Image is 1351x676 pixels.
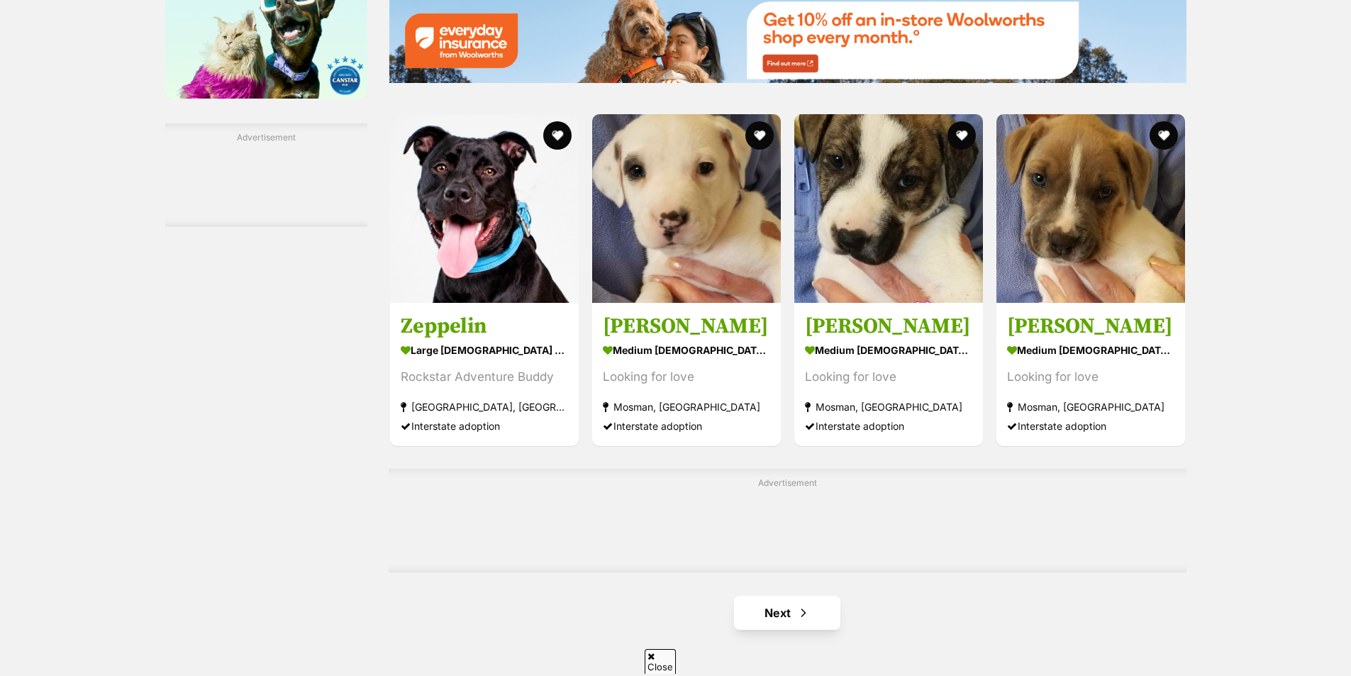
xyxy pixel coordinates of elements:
[1150,121,1178,150] button: favourite
[1007,313,1174,340] h3: [PERSON_NAME]
[401,416,568,436] div: Interstate adoption
[805,340,972,360] strong: medium [DEMOGRAPHIC_DATA] Dog
[389,469,1186,572] div: Advertisement
[603,397,770,416] strong: Mosman, [GEOGRAPHIC_DATA]
[805,367,972,387] div: Looking for love
[805,416,972,436] div: Interstate adoption
[592,302,781,446] a: [PERSON_NAME] medium [DEMOGRAPHIC_DATA] Dog Looking for love Mosman, [GEOGRAPHIC_DATA] Interstate...
[794,302,983,446] a: [PERSON_NAME] medium [DEMOGRAPHIC_DATA] Dog Looking for love Mosman, [GEOGRAPHIC_DATA] Interstate...
[1007,367,1174,387] div: Looking for love
[603,367,770,387] div: Looking for love
[390,302,579,446] a: Zeppelin large [DEMOGRAPHIC_DATA] Dog Rockstar Adventure Buddy [GEOGRAPHIC_DATA], [GEOGRAPHIC_DAT...
[603,313,770,340] h3: [PERSON_NAME]
[805,313,972,340] h3: [PERSON_NAME]
[603,340,770,360] strong: medium [DEMOGRAPHIC_DATA] Dog
[401,367,568,387] div: Rockstar Adventure Buddy
[645,649,676,674] span: Close
[390,114,579,303] img: Zeppelin - Mixed breed Dog
[996,114,1185,303] img: Kirby - Catahoula Leopard Dog
[745,121,774,150] button: favourite
[1007,397,1174,416] strong: Mosman, [GEOGRAPHIC_DATA]
[401,313,568,340] h3: Zeppelin
[734,596,840,630] a: Next page
[1007,340,1174,360] strong: medium [DEMOGRAPHIC_DATA] Dog
[543,121,572,150] button: favourite
[794,114,983,303] img: Ella - Catahoula Leopard Dog
[947,121,976,150] button: favourite
[401,340,568,360] strong: large [DEMOGRAPHIC_DATA] Dog
[805,397,972,416] strong: Mosman, [GEOGRAPHIC_DATA]
[592,114,781,303] img: Sophie - Catahoula Leopard Dog
[1007,416,1174,436] div: Interstate adoption
[996,302,1185,446] a: [PERSON_NAME] medium [DEMOGRAPHIC_DATA] Dog Looking for love Mosman, [GEOGRAPHIC_DATA] Interstate...
[389,596,1186,630] nav: Pagination
[603,416,770,436] div: Interstate adoption
[165,123,367,227] div: Advertisement
[401,397,568,416] strong: [GEOGRAPHIC_DATA], [GEOGRAPHIC_DATA]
